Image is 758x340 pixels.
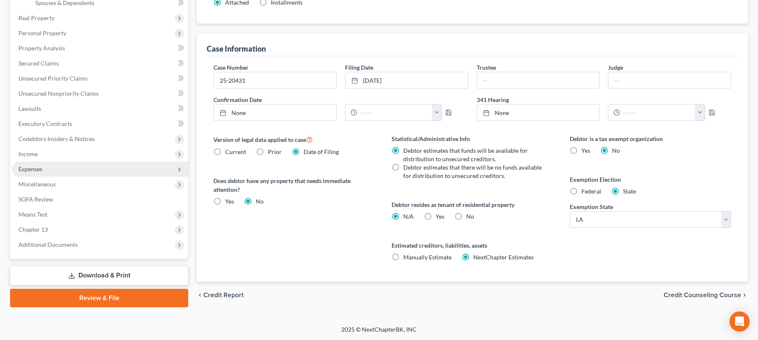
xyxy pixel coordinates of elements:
[225,198,234,205] span: Yes
[18,150,38,157] span: Income
[403,254,452,261] span: Manually Estimate
[213,176,375,194] label: Does debtor have any property that needs immediate attention?
[623,188,636,195] span: State
[18,165,42,173] span: Expenses
[18,60,59,67] span: Secured Claims
[741,292,748,298] i: chevron_right
[436,213,444,220] span: Yes
[18,105,41,112] span: Lawsuits
[477,72,600,88] input: --
[570,175,731,184] label: Exemption Election
[581,188,601,195] span: Federal
[197,292,244,298] button: chevron_left Credit Report
[18,226,48,233] span: Chapter 13
[403,147,528,162] span: Debtor estimates that funds will be available for distribution to unsecured creditors.
[392,200,553,209] label: Debtor resides as tenant of residential property
[466,213,474,220] span: No
[207,44,266,54] div: Case Information
[12,86,188,101] a: Unsecured Nonpriority Claims
[345,63,373,72] label: Filing Date
[608,63,623,72] label: Judge
[268,148,282,155] span: Prior
[12,116,188,131] a: Executory Contracts
[10,266,188,285] a: Download & Print
[570,134,731,143] label: Debtor is a tax exempt organization
[570,202,613,211] label: Exemption State
[12,71,188,86] a: Unsecured Priority Claims
[18,135,95,142] span: Codebtors Insiders & Notices
[18,29,66,37] span: Personal Property
[403,213,414,220] span: N/A
[664,292,748,298] button: Credit Counseling Course chevron_right
[213,134,375,144] label: Version of legal data applied to case
[304,148,339,155] span: Date of Filing
[473,254,534,261] span: NextChapter Estimates
[256,198,264,205] span: No
[357,105,432,120] input: -- : --
[403,164,542,179] span: Debtor estimates that there will be no funds available for distribution to unsecured creditors.
[477,105,600,120] a: None
[197,292,203,298] i: chevron_left
[392,134,553,143] label: Statistical/Administrative Info
[392,241,553,250] label: Estimated creditors, liabilities, assets
[12,56,188,71] a: Secured Claims
[18,75,88,82] span: Unsecured Priority Claims
[213,63,249,72] label: Case Number
[18,120,72,127] span: Executory Contracts
[18,44,65,52] span: Property Analysis
[472,95,736,104] label: 341 Hearing
[18,14,55,21] span: Real Property
[12,101,188,116] a: Lawsuits
[664,292,741,298] span: Credit Counseling Course
[203,292,244,298] span: Credit Report
[12,192,188,207] a: SOFA Review
[477,63,496,72] label: Trustee
[209,95,472,104] label: Confirmation Date
[18,196,53,203] span: SOFA Review
[620,105,695,120] input: -- : --
[345,72,468,88] a: [DATE]
[729,311,750,332] div: Open Intercom Messenger
[12,41,188,56] a: Property Analysis
[18,211,47,218] span: Means Test
[18,241,78,248] span: Additional Documents
[10,289,188,307] a: Review & File
[214,105,336,120] a: None
[214,72,336,88] input: Enter case number...
[581,147,590,154] span: Yes
[608,72,731,88] input: --
[225,148,246,155] span: Current
[18,90,99,97] span: Unsecured Nonpriority Claims
[612,147,620,154] span: No
[18,180,56,188] span: Miscellaneous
